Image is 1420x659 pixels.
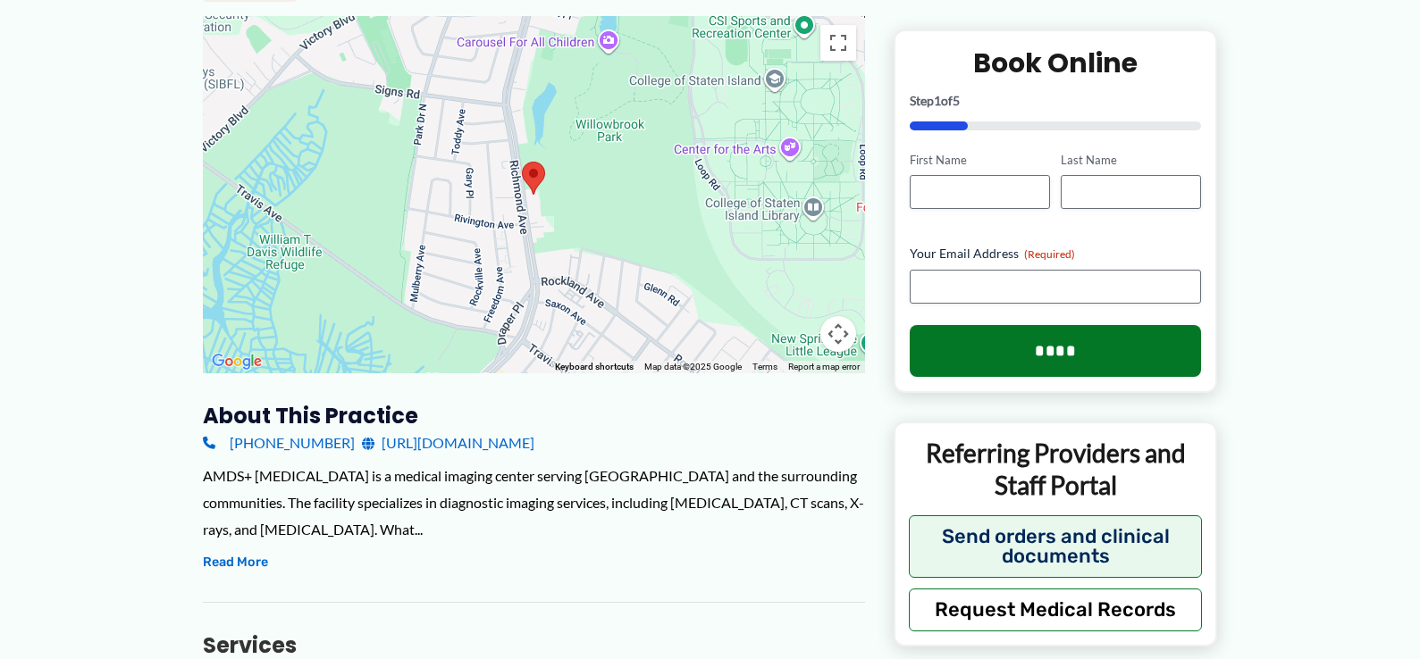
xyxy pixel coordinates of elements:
[934,92,941,107] span: 1
[820,316,856,352] button: Map camera controls
[909,514,1203,577] button: Send orders and clinical documents
[820,25,856,61] button: Toggle fullscreen view
[1024,247,1075,261] span: (Required)
[909,437,1203,502] p: Referring Providers and Staff Portal
[207,350,266,373] img: Google
[788,362,860,371] a: Report a map error
[203,631,865,659] h3: Services
[555,361,634,373] button: Keyboard shortcuts
[910,45,1202,79] h2: Book Online
[362,430,534,456] a: [URL][DOMAIN_NAME]
[207,350,266,373] a: Open this area in Google Maps (opens a new window)
[203,402,865,430] h3: About this practice
[752,362,777,371] a: Terms (opens in new tab)
[644,362,742,371] span: Map data ©2025 Google
[1061,151,1201,168] label: Last Name
[910,94,1202,106] p: Step of
[203,463,865,542] div: AMDS+ [MEDICAL_DATA] is a medical imaging center serving [GEOGRAPHIC_DATA] and the surrounding co...
[910,245,1202,263] label: Your Email Address
[910,151,1050,168] label: First Name
[203,430,355,456] a: [PHONE_NUMBER]
[203,552,268,573] button: Read More
[909,588,1203,630] button: Request Medical Records
[953,92,960,107] span: 5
